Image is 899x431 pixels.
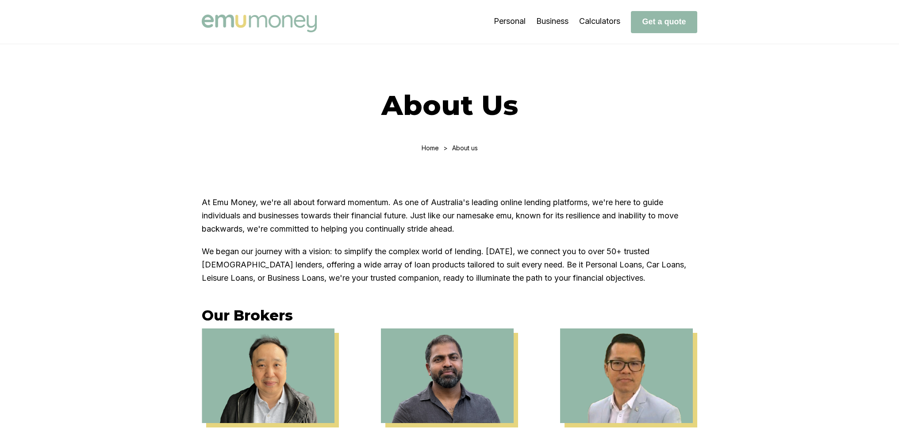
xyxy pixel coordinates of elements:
p: At Emu Money, we're all about forward momentum. As one of Australia's leading online lending plat... [202,196,697,236]
div: > [443,144,448,152]
h3: Our Brokers [202,307,697,324]
img: Steven Nguyen [560,328,693,423]
div: About us [452,144,478,152]
a: Get a quote [631,17,697,26]
h1: About Us [202,88,697,122]
button: Get a quote [631,11,697,33]
a: Home [422,144,439,152]
img: Eujin Ooi [202,328,334,423]
img: Krish Babu [381,328,514,423]
img: Emu Money logo [202,15,317,32]
p: We began our journey with a vision: to simplify the complex world of lending. [DATE], we connect ... [202,245,697,285]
